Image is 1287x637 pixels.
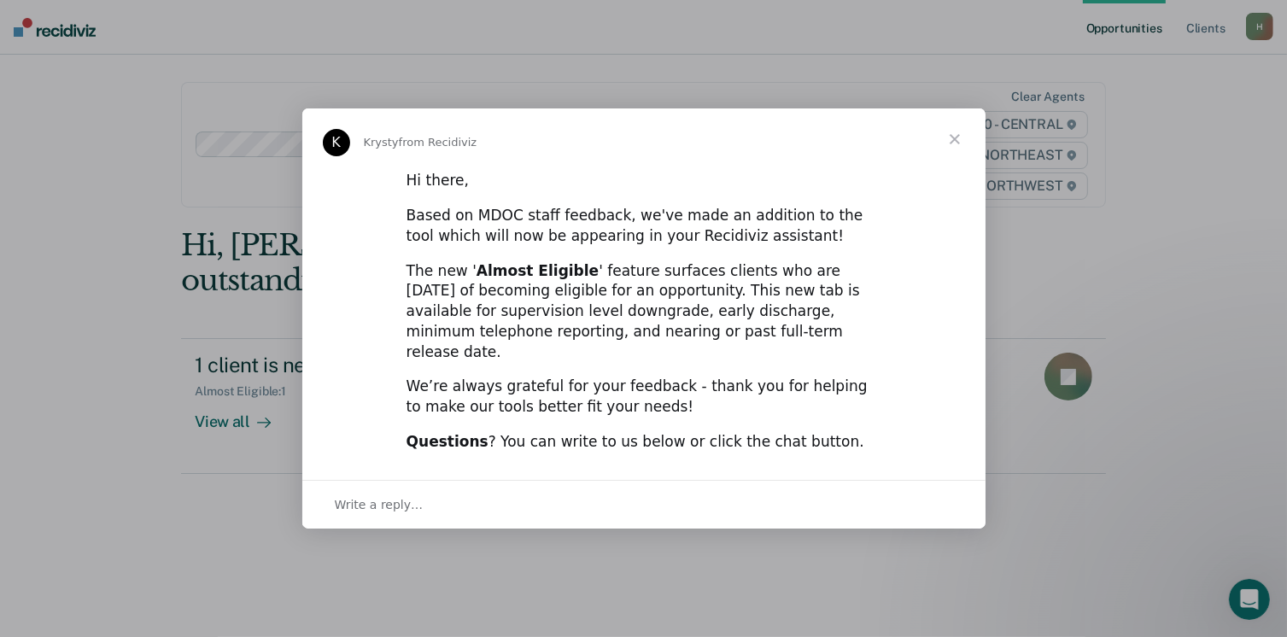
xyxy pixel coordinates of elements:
b: Questions [407,433,488,450]
div: Profile image for Krysty [323,129,350,156]
div: The new ' ' feature surfaces clients who are [DATE] of becoming eligible for an opportunity. This... [407,261,881,363]
span: from Recidiviz [399,136,477,149]
div: Open conversation and reply [302,480,986,529]
div: Based on MDOC staff feedback, we've made an addition to the tool which will now be appearing in y... [407,206,881,247]
div: ? You can write to us below or click the chat button. [407,432,881,453]
div: We’re always grateful for your feedback - thank you for helping to make our tools better fit your... [407,377,881,418]
div: Hi there, [407,171,881,191]
span: Close [924,108,986,170]
span: Krysty [364,136,399,149]
span: Write a reply… [335,494,424,516]
b: Almost Eligible [477,262,599,279]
